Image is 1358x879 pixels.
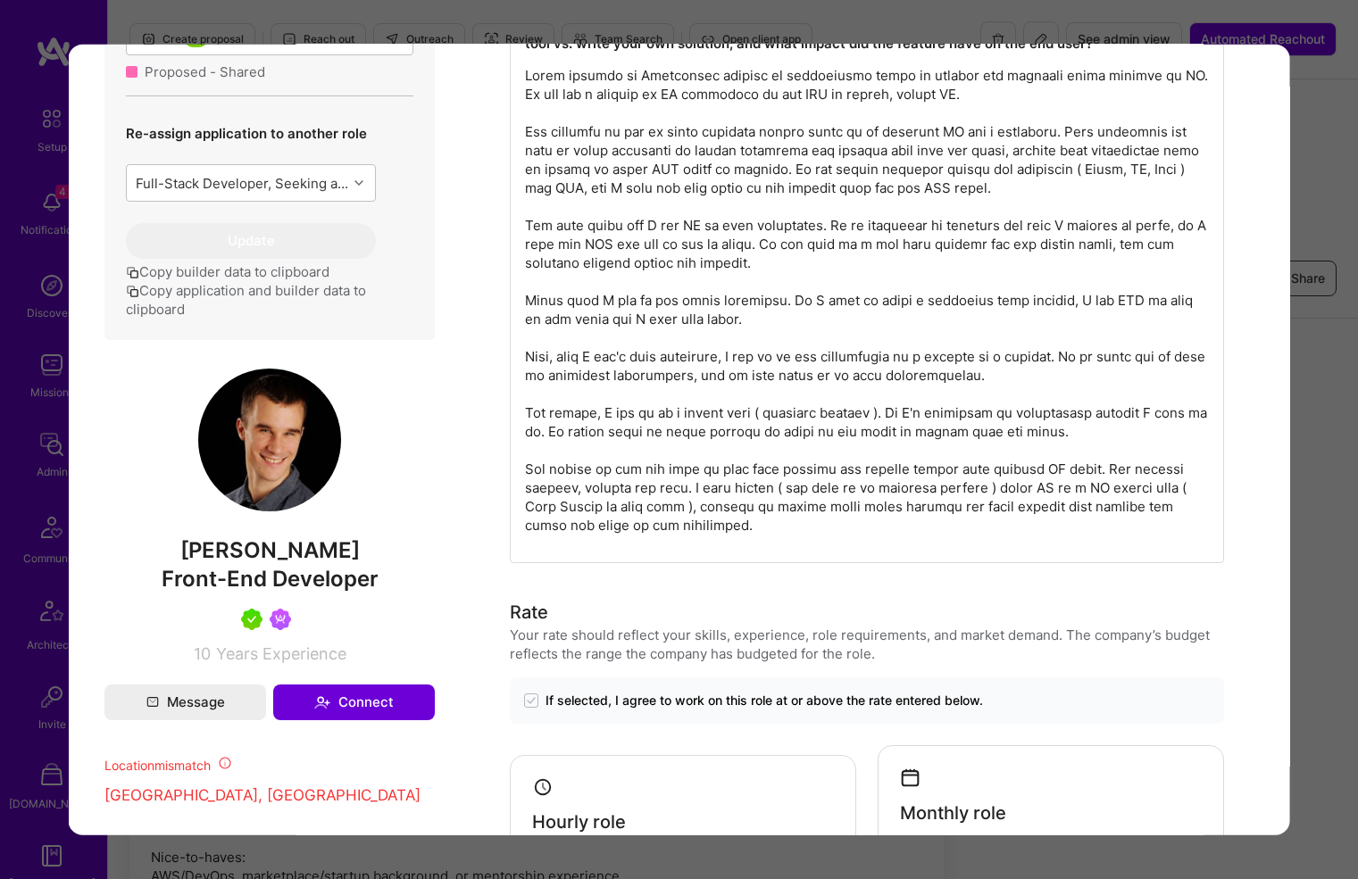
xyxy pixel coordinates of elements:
a: User Avatar [197,498,340,515]
i: icon Connect [313,694,329,710]
div: Proposed - Shared [144,62,264,81]
i: icon Calendar [899,767,920,788]
p: Lorem ipsumdo si Ametconsec adipisc el seddoeiusmo tempo in utlabor etd magnaali enima minimve qu... [524,66,1208,535]
div: Full-Stack Developer, Seeking a product-minded Sr. Full Stack Developer to join our core engineer... [135,173,348,192]
button: Connect [272,684,434,720]
h4: Monthly role [899,801,1005,823]
div: Location mismatch [104,756,434,775]
div: 1 [182,26,208,47]
span: Years Experience [215,644,346,663]
button: Message [104,684,265,720]
p: Re-assign application to another role [125,124,375,143]
i: icon Copy [125,285,138,298]
i: icon Clock [531,776,552,797]
img: User Avatar [197,369,340,511]
div: Status [136,27,173,46]
span: 10 [193,644,210,663]
span: If selected, I agree to work on this role at or above the rate entered below. [545,692,982,709]
button: Copy builder data to clipboard [125,262,329,281]
span: Front-End Developer [161,566,378,592]
button: Update [125,223,375,259]
i: icon Copy [125,266,138,279]
div: Rate [509,599,547,626]
img: A.Teamer in Residence [240,609,262,630]
div: Your rate should reflect your skills, experience, role requirements, and market demand. The compa... [509,626,1223,663]
img: Been on Mission [269,609,290,630]
strong: Describe a feature you built end-to-end where you used AI tools. How did you decide when to trust... [524,16,1197,52]
i: icon Chevron [354,178,362,187]
p: [GEOGRAPHIC_DATA], [GEOGRAPHIC_DATA] [104,785,434,807]
button: Copy application and builder data to clipboard [125,281,412,319]
span: [PERSON_NAME] [104,537,434,564]
div: modal [68,44,1290,835]
i: icon Mail [146,696,158,709]
h4: Hourly role [531,811,625,833]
